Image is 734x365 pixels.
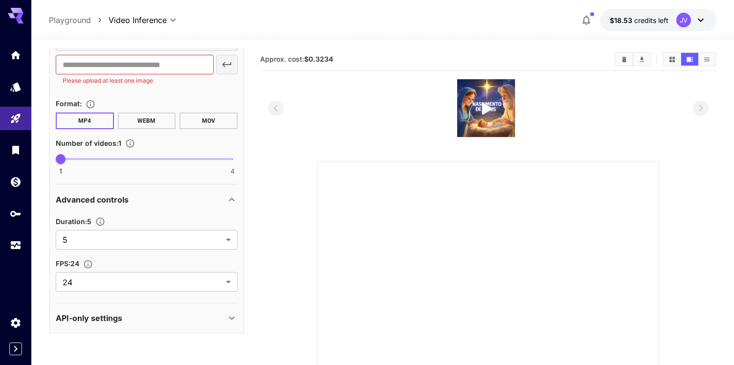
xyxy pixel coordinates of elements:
button: Expand sidebar [9,342,22,355]
button: Set the number of duration [91,217,109,227]
p: Please upload at least one image [63,76,207,86]
p: Advanced controls [56,194,129,205]
button: Specify how many videos to generate in a single request. Each video generation will be charged se... [121,138,139,148]
div: Advanced controls [56,188,238,211]
button: $18.5281JV [600,9,716,31]
span: Format : [56,99,82,108]
button: Choose the file format for the output video. [82,99,99,109]
div: Show media in grid viewShow media in video viewShow media in list view [663,52,716,67]
span: FPS : 24 [56,259,79,268]
button: MP4 [56,113,114,129]
div: Models [10,81,22,93]
div: API Keys [10,207,22,220]
p: API-only settings [56,312,122,324]
span: $18.53 [610,16,634,24]
span: Duration : 5 [56,217,91,226]
div: JV [676,13,691,27]
button: Show media in grid view [664,53,681,66]
span: Video Inference [109,14,167,26]
span: Approx. cost: [260,55,333,63]
span: 4 [230,166,235,176]
button: Clear All [616,53,633,66]
span: 1 [59,166,62,176]
div: Clear AllDownload All [615,52,651,67]
div: Wallet [10,176,22,188]
a: Playground [49,14,91,26]
button: Show media in list view [698,53,715,66]
div: Home [10,49,22,61]
div: Usage [10,239,22,251]
div: Library [10,144,22,156]
div: Playground [10,113,22,125]
span: Number of videos : 1 [56,139,121,147]
b: $0.3234 [304,55,333,63]
span: 24 [63,276,222,288]
nav: breadcrumb [49,14,109,26]
button: Download All [633,53,650,66]
div: $18.5281 [610,15,668,25]
span: credits left [634,16,668,24]
button: Set the fps [79,259,97,269]
img: 2CA9P8DKrsMRJIL2KcAAAAASUVORK5CYII= [457,79,515,137]
div: Settings [10,317,22,329]
button: WEBM [118,113,176,129]
span: 5 [63,234,222,246]
button: MOV [179,113,238,129]
button: Show media in video view [681,53,698,66]
div: API-only settings [56,306,238,330]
